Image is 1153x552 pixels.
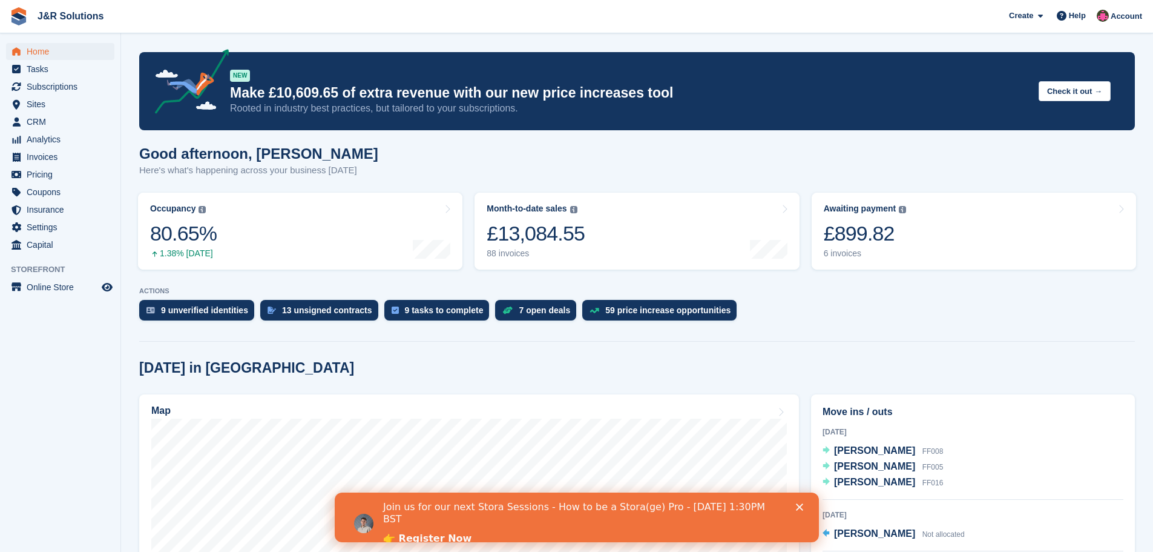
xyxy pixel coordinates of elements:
span: Settings [27,219,99,236]
a: menu [6,219,114,236]
button: Check it out → [1039,81,1111,101]
span: Home [27,43,99,60]
p: ACTIONS [139,287,1135,295]
div: 9 unverified identities [161,305,248,315]
a: menu [6,43,114,60]
span: [PERSON_NAME] [834,461,915,471]
a: Occupancy 80.65% 1.38% [DATE] [138,193,462,270]
img: contract_signature_icon-13c848040528278c33f63329250d36e43548de30e8caae1d1a13099fd9432cc5.svg [268,307,276,314]
span: [PERSON_NAME] [834,477,915,487]
a: J&R Solutions [33,6,108,26]
div: 1.38% [DATE] [150,248,217,259]
span: FF008 [922,447,944,456]
div: Close [461,11,473,18]
span: Pricing [27,166,99,183]
a: menu [6,166,114,183]
div: [DATE] [823,427,1123,437]
a: Preview store [100,280,114,294]
img: price_increase_opportunities-93ffe204e8149a01c8c9dc8f82e8f89637d9d84a8eef4429ea346261dce0b2c0.svg [590,308,599,313]
a: Month-to-date sales £13,084.55 88 invoices [475,193,799,270]
iframe: Intercom live chat banner [335,493,819,542]
div: £13,084.55 [487,221,585,246]
a: [PERSON_NAME] FF005 [823,459,943,475]
a: menu [6,148,114,165]
span: Subscriptions [27,78,99,95]
span: FF005 [922,463,944,471]
span: CRM [27,113,99,130]
span: Create [1009,10,1033,22]
div: Occupancy [150,204,195,214]
span: Insurance [27,201,99,218]
div: NEW [230,70,250,82]
span: FF016 [922,479,944,487]
span: Capital [27,236,99,253]
a: menu [6,96,114,113]
img: stora-icon-8386f47178a22dfd0bd8f6a31ec36ba5ce8667c1dd55bd0f319d3a0aa187defe.svg [10,7,28,25]
div: 88 invoices [487,248,585,259]
a: 7 open deals [495,300,582,327]
h1: Good afternoon, [PERSON_NAME] [139,145,378,162]
span: Help [1069,10,1086,22]
img: task-75834270c22a3079a89374b754ae025e5fb1db73e45f91037f5363f120a921f8.svg [392,307,399,314]
img: verify_identity-adf6edd0f0f0b5bbfe63781bf79b02c33cf7c696d77639b501bdc392416b5a36.svg [146,307,155,314]
a: [PERSON_NAME] FF008 [823,444,943,459]
div: Month-to-date sales [487,204,567,214]
div: 9 tasks to complete [405,305,484,315]
img: icon-info-grey-7440780725fd019a000dd9b08b2336e03edf1995a4989e88bcd33f0948082b44.svg [570,206,577,213]
a: menu [6,236,114,253]
a: 👉 Register Now [48,40,137,53]
a: menu [6,201,114,218]
span: Analytics [27,131,99,148]
span: Not allocated [922,530,965,539]
img: deal-1b604bf984904fb50ccaf53a9ad4b4a5d6e5aea283cecdc64d6e3604feb123c2.svg [502,306,513,314]
a: 59 price increase opportunities [582,300,743,327]
span: Storefront [11,264,120,276]
a: menu [6,279,114,296]
div: 13 unsigned contracts [282,305,372,315]
div: [DATE] [823,510,1123,520]
p: Rooted in industry best practices, but tailored to your subscriptions. [230,102,1029,115]
img: Julie Morgan [1097,10,1109,22]
span: Online Store [27,279,99,296]
h2: Move ins / outs [823,405,1123,419]
a: 13 unsigned contracts [260,300,384,327]
a: 9 unverified identities [139,300,260,327]
h2: [DATE] in [GEOGRAPHIC_DATA] [139,360,354,376]
span: [PERSON_NAME] [834,445,915,456]
img: icon-info-grey-7440780725fd019a000dd9b08b2336e03edf1995a4989e88bcd33f0948082b44.svg [899,206,906,213]
span: Tasks [27,61,99,78]
span: Invoices [27,148,99,165]
a: menu [6,131,114,148]
a: [PERSON_NAME] FF016 [823,475,943,491]
a: 9 tasks to complete [384,300,496,327]
span: [PERSON_NAME] [834,528,915,539]
span: Sites [27,96,99,113]
div: £899.82 [824,221,907,246]
a: [PERSON_NAME] Not allocated [823,527,965,542]
a: menu [6,184,114,201]
div: 6 invoices [824,248,907,259]
p: Here's what's happening across your business [DATE] [139,164,378,178]
a: menu [6,61,114,78]
p: Make £10,609.65 of extra revenue with our new price increases tool [230,84,1029,102]
span: Coupons [27,184,99,201]
a: Awaiting payment £899.82 6 invoices [812,193,1136,270]
a: menu [6,113,114,130]
div: 7 open deals [519,305,570,315]
h2: Map [151,405,171,416]
div: Awaiting payment [824,204,896,214]
img: price-adjustments-announcement-icon-8257ccfd72463d97f412b2fc003d46551f7dbcb40ab6d574587a9cd5c0d94... [145,49,229,118]
a: menu [6,78,114,95]
div: 80.65% [150,221,217,246]
span: Account [1111,10,1142,22]
div: 59 price increase opportunities [605,305,731,315]
img: icon-info-grey-7440780725fd019a000dd9b08b2336e03edf1995a4989e88bcd33f0948082b44.svg [199,206,206,213]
